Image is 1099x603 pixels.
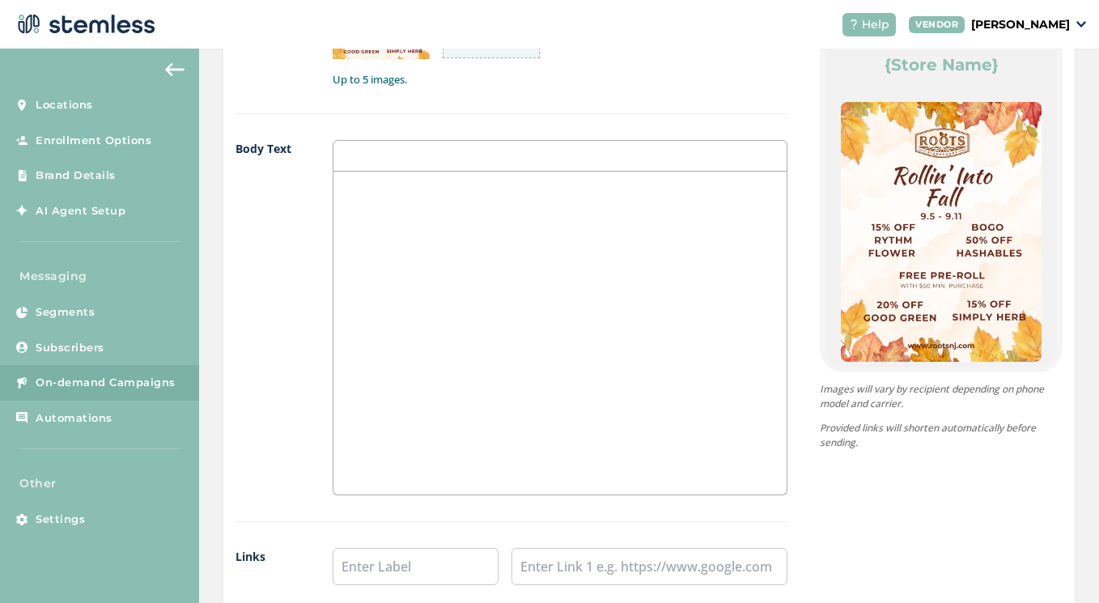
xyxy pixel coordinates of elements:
[235,140,300,495] label: Body Text
[36,410,112,427] span: Automations
[1076,21,1086,28] img: icon_down-arrow-small-66adaf34.svg
[36,133,151,149] span: Enrollment Options
[971,16,1070,33] p: [PERSON_NAME]
[36,203,125,219] span: AI Agent Setup
[36,375,176,391] span: On-demand Campaigns
[36,168,116,184] span: Brand Details
[165,63,185,76] img: icon-arrow-back-accent-c549486e.svg
[333,548,499,585] input: Enter Label
[333,72,787,88] label: Up to 5 images.
[820,382,1063,411] p: Images will vary by recipient depending on phone model and carrier.
[13,8,155,40] img: logo-dark-0685b13c.svg
[36,512,85,528] span: Settings
[1018,525,1099,603] iframe: Chat Widget
[36,304,95,321] span: Segments
[862,16,889,33] span: Help
[36,97,93,113] span: Locations
[841,102,1042,362] img: Z
[820,421,1063,450] p: Provided links will shorten automatically before sending.
[885,53,999,76] label: {Store Name}
[511,548,787,585] input: Enter Link 1 e.g. https://www.google.com
[849,19,859,29] img: icon-help-white-03924b79.svg
[909,16,965,33] div: VENDOR
[36,340,104,356] span: Subscribers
